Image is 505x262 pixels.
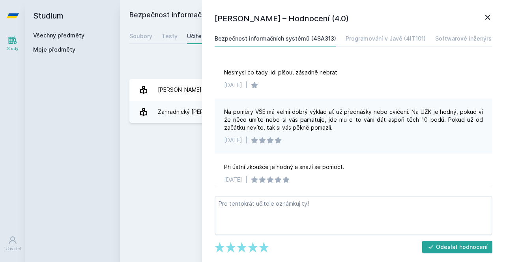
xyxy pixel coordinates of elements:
a: Všechny předměty [33,32,84,39]
a: Učitelé [187,28,207,44]
div: Study [7,46,19,52]
div: Nesmysl co tady lidi píšou, zásadně nebrat [224,69,337,76]
div: Testy [162,32,178,40]
div: Zahradnický [PERSON_NAME] [158,104,235,120]
a: Study [2,32,24,56]
a: [PERSON_NAME] 5 hodnocení 4.0 [129,79,496,101]
div: Soubory [129,32,152,40]
a: Soubory [129,28,152,44]
div: [DATE] [224,81,242,89]
div: Učitelé [187,32,207,40]
span: Moje předměty [33,46,75,54]
a: Uživatel [2,232,24,256]
a: Zahradnický [PERSON_NAME] 11 hodnocení 3.7 [129,101,496,123]
div: | [245,81,247,89]
h2: Bezpečnost informačních systémů (4SA313) [129,9,407,22]
div: [PERSON_NAME] [158,82,202,98]
div: Na poměry VŠE má velmi dobrý výklad ať už přednášky nebo cvičení. Na UZK je hodný, pokud ví že ně... [224,108,483,132]
a: Testy [162,28,178,44]
div: Uživatel [4,246,21,252]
